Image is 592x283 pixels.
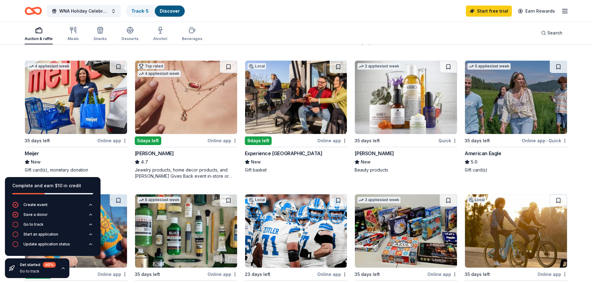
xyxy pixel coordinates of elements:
a: Image for Meijer4 applieslast week35 days leftOnline appMeijerNewGift card(s), monetary donation [25,60,127,173]
button: WNA Holiday Celebration [47,5,121,17]
div: Local [248,63,266,69]
div: Gift basket [245,167,347,173]
a: Track· 5 [131,8,149,14]
div: Local [467,197,486,203]
button: Desserts [121,24,138,44]
button: Save a donor [12,212,93,221]
div: Online app [537,270,567,278]
div: Desserts [121,36,138,41]
div: 4 applies last week [138,71,181,77]
img: Image for Kendra Scott [135,61,237,134]
div: Create event [23,202,47,207]
div: Auction & raffle [25,36,53,41]
div: Gift card(s) [465,167,567,173]
div: Save a donor [23,212,48,217]
div: Quick [438,137,457,144]
img: Image for BLICK Art Materials [135,194,237,268]
button: Alcohol [153,24,167,44]
button: Update application status [12,241,93,251]
div: Get started [20,262,56,268]
span: New [361,158,371,166]
button: Create event [12,202,93,212]
span: WNA Holiday Celebration [59,7,109,15]
div: Go to track [20,269,56,274]
div: Online app [208,137,237,144]
a: Discover [160,8,180,14]
div: Snacks [93,36,107,41]
span: • [546,138,548,143]
div: 4 applies last week [27,63,71,70]
div: Online app Quick [522,137,567,144]
div: Experience [GEOGRAPHIC_DATA] [245,150,323,157]
div: Jewelry products, home decor products, and [PERSON_NAME] Gives Back event in-store or online (or ... [135,167,237,179]
div: Online app [427,270,457,278]
div: Meijer [25,150,39,157]
img: Image for American Eagle [465,61,567,134]
div: Gift card(s), monetary donation [25,167,127,173]
div: Beauty products [355,167,457,173]
div: 2 applies last week [357,63,401,70]
div: 35 days left [465,271,490,278]
div: [PERSON_NAME] [135,150,174,157]
div: Local [248,197,266,203]
div: 23 days left [245,271,270,278]
img: Image for Stonemaier Games [355,194,457,268]
div: 9 days left [245,136,272,145]
img: Image for Meijer [25,61,127,134]
div: Online app [317,270,347,278]
button: Auction & raffle [25,24,53,44]
div: Online app [97,137,127,144]
div: Online app [317,137,347,144]
div: Meals [68,36,79,41]
a: Image for Kiehl's2 applieslast week35 days leftQuick[PERSON_NAME]NewBeauty products [355,60,457,173]
button: Meals [68,24,79,44]
div: 6 applies last week [138,197,181,203]
div: Go to track [23,222,43,227]
div: 3 applies last week [357,197,401,203]
button: Search [536,27,567,39]
div: 5 days left [135,136,161,145]
a: Image for American Eagle5 applieslast week35 days leftOnline app•QuickAmerican Eagle5.0Gift card(s) [465,60,567,173]
div: 35 days left [355,271,380,278]
button: Start an application [12,231,93,241]
span: Search [547,29,562,37]
img: Image for Detroit Lions [245,194,347,268]
button: Track· 5Discover [126,5,185,17]
a: Start free trial [466,6,512,17]
div: 35 days left [135,271,160,278]
button: Go to track [12,221,93,231]
div: Update application status [23,242,70,247]
div: Online app [208,270,237,278]
a: Image for Kendra ScottTop rated4 applieslast week5days leftOnline app[PERSON_NAME]4.7Jewelry prod... [135,60,237,179]
span: New [31,158,41,166]
div: 35 days left [355,137,380,144]
a: Image for Experience Grand RapidsLocal9days leftOnline appExperience [GEOGRAPHIC_DATA]NewGift basket [245,60,347,173]
div: Beverages [182,36,202,41]
img: Image for D&D Bicycles & Hockey [465,194,567,268]
div: 35 days left [25,137,50,144]
span: 4.7 [141,158,148,166]
div: Top rated [138,63,164,69]
img: Image for Experience Grand Rapids [245,61,347,134]
div: Online app [97,270,127,278]
span: 5.0 [471,158,477,166]
div: Complete and earn $10 in credit [12,182,93,189]
div: Start an application [23,232,58,237]
div: [PERSON_NAME] [355,150,394,157]
span: New [251,158,261,166]
div: American Eagle [465,150,501,157]
div: Alcohol [153,36,167,41]
img: Image for Kiehl's [355,61,457,134]
a: Earn Rewards [514,6,559,17]
button: Beverages [182,24,202,44]
a: Home [25,4,42,18]
div: 5 applies last week [467,63,511,70]
div: 40 % [43,262,56,268]
button: Snacks [93,24,107,44]
div: 35 days left [465,137,490,144]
